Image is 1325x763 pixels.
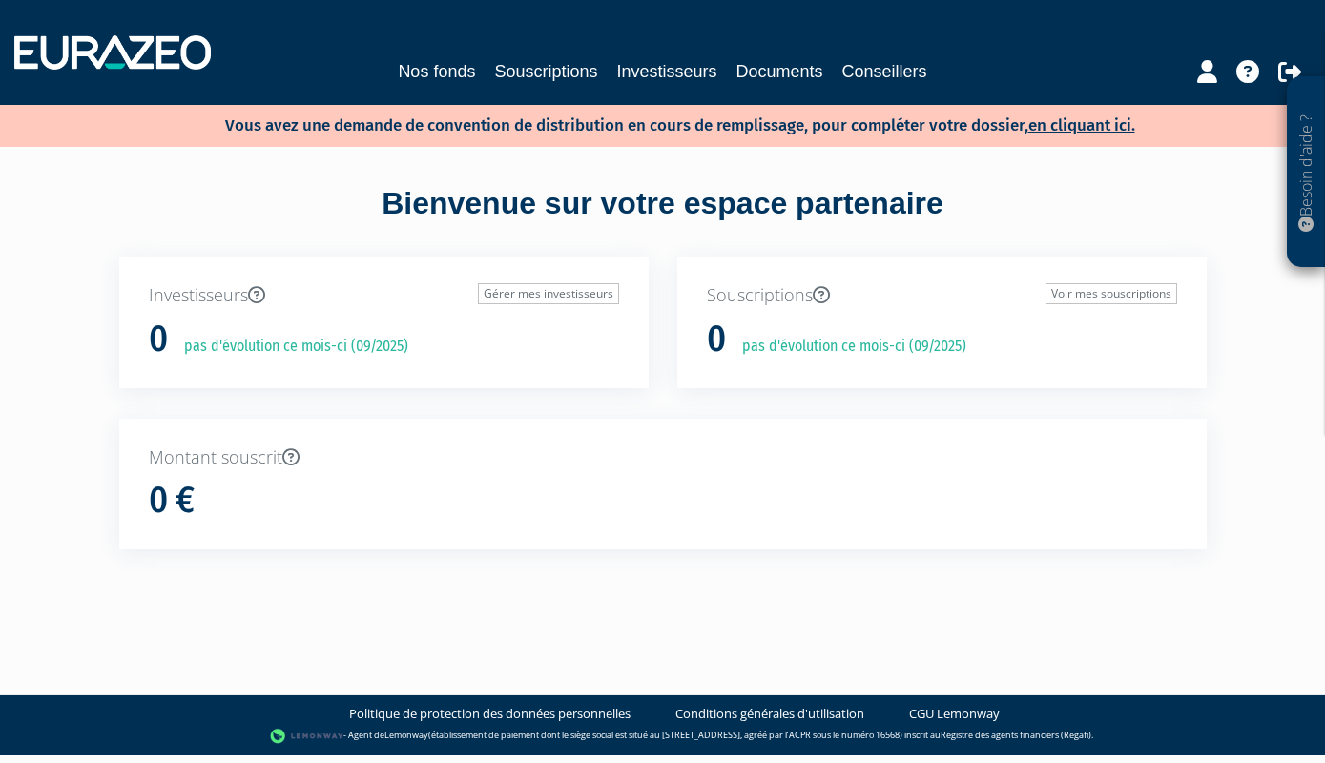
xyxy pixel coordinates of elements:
p: Montant souscrit [149,445,1177,470]
a: Voir mes souscriptions [1046,283,1177,304]
a: Lemonway [384,730,428,742]
a: Souscriptions [494,58,597,85]
a: CGU Lemonway [909,705,1000,723]
img: 1732889491-logotype_eurazeo_blanc_rvb.png [14,35,211,70]
a: Nos fonds [398,58,475,85]
p: pas d'évolution ce mois-ci (09/2025) [729,336,966,358]
a: en cliquant ici. [1028,115,1135,135]
a: Investisseurs [616,58,716,85]
a: Documents [736,58,823,85]
h1: 0 [149,320,168,360]
a: Gérer mes investisseurs [478,283,619,304]
a: Politique de protection des données personnelles [349,705,631,723]
img: logo-lemonway.png [270,727,343,746]
h1: 0 [707,320,726,360]
p: Besoin d'aide ? [1295,87,1317,258]
p: Investisseurs [149,283,619,308]
div: - Agent de (établissement de paiement dont le siège social est situé au [STREET_ADDRESS], agréé p... [19,727,1306,746]
p: Souscriptions [707,283,1177,308]
h1: 0 € [149,481,195,521]
div: Bienvenue sur votre espace partenaire [105,182,1221,257]
p: pas d'évolution ce mois-ci (09/2025) [171,336,408,358]
a: Registre des agents financiers (Regafi) [941,730,1091,742]
a: Conditions générales d'utilisation [675,705,864,723]
a: Conseillers [842,58,927,85]
p: Vous avez une demande de convention de distribution en cours de remplissage, pour compléter votre... [170,110,1135,137]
